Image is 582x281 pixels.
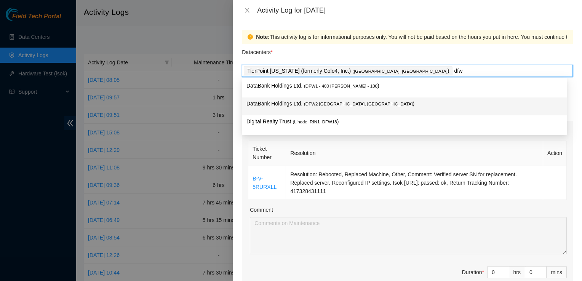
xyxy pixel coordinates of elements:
span: ( Linode_RIN1_DFW18 [293,120,337,124]
p: DataBank Holdings Ltd. ) [246,99,563,108]
span: close [244,7,250,13]
th: Action [543,140,567,166]
div: hrs [509,266,525,278]
p: TierPoint [US_STATE] (formerly Colo4, Inc.) ) [247,67,449,75]
div: Activity Log for [DATE] [257,6,573,14]
button: Close [242,7,253,14]
p: Digital Realty Trust ) [246,117,563,126]
th: Ticket Number [248,140,286,166]
p: DataBank Holdings Ltd. ) [246,81,563,90]
span: ( DFW1 - 400 [PERSON_NAME] - 100 [304,84,377,88]
div: mins [547,266,567,278]
strong: Note: [256,33,270,41]
th: Resolution [286,140,543,166]
span: ( [GEOGRAPHIC_DATA], [GEOGRAPHIC_DATA] [352,69,448,73]
label: Comment [250,206,273,214]
td: Resolution: Rebooted, Replaced Machine, Other, Comment: Verified server SN for replacement. Repla... [286,166,543,200]
a: B-V-5RURXLL [253,176,277,190]
span: exclamation-circle [248,34,253,40]
div: Duration [462,268,484,276]
textarea: Comment [250,217,567,254]
span: ( DFW2 [GEOGRAPHIC_DATA], [GEOGRAPHIC_DATA] [304,102,413,106]
p: Datacenters [242,44,273,56]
